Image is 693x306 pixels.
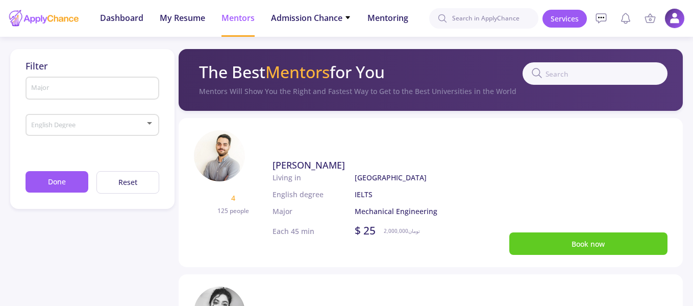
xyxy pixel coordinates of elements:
input: Search in ApplyChance [429,8,538,29]
a: [PERSON_NAME] [273,158,470,172]
div: Mentors Will Show You the Right and Fastest Way to Get to the Best Universities in the World [199,86,667,97]
p: Mechanical Engineering [355,206,470,217]
input: Search [523,62,667,85]
span: [PERSON_NAME] [273,159,345,171]
p: [GEOGRAPHIC_DATA] [355,172,470,183]
p: $ 25 [355,223,376,239]
p: English degree [273,189,355,200]
p: IELTS [355,189,470,200]
p: Major [273,206,355,217]
button: Book now [509,232,667,254]
span: Mentors [221,12,255,24]
span: Admission Chance [271,12,351,24]
button: Reset [96,171,159,194]
p: 2,000,000 [384,227,420,235]
span: Dashboard [100,12,143,24]
h2: The Best for You [199,62,385,82]
span: My Resume [160,12,205,24]
button: Done [26,171,88,193]
span: 125 people [217,206,249,215]
span: Filter [26,60,48,72]
a: Services [542,10,587,28]
span: Mentors [265,61,330,83]
p: Each 45 min [273,226,314,237]
span: تومان [408,227,420,235]
span: Mentoring [367,12,408,24]
span: 4 [231,193,235,203]
p: Living in [273,172,355,183]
